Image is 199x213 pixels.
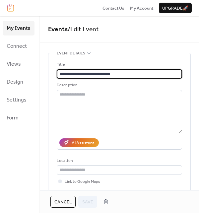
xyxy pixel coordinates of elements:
span: Form [7,113,19,123]
span: My Account [130,5,153,12]
span: Settings [7,95,27,106]
a: Design [3,75,34,89]
a: Views [3,57,34,71]
button: Upgrade🚀 [159,3,192,13]
span: Connect [7,41,27,52]
span: Views [7,59,21,70]
span: Upgrade 🚀 [162,5,188,12]
a: Form [3,110,34,125]
span: Design [7,77,23,88]
div: AI Assistant [72,140,94,146]
a: Contact Us [102,5,124,11]
div: Title [57,61,181,68]
span: My Events [7,23,31,34]
span: / Edit Event [68,23,99,35]
span: Event details [57,50,85,57]
a: My Events [3,21,34,35]
img: logo [7,4,14,12]
div: Description [57,82,181,89]
a: Events [48,23,68,35]
span: Link to Google Maps [65,178,100,185]
span: Cancel [54,199,72,205]
button: AI Assistant [59,138,99,147]
div: Location [57,158,181,164]
a: Connect [3,39,34,53]
a: My Account [130,5,153,11]
a: Settings [3,93,34,107]
span: Contact Us [102,5,124,12]
button: Cancel [50,196,76,208]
